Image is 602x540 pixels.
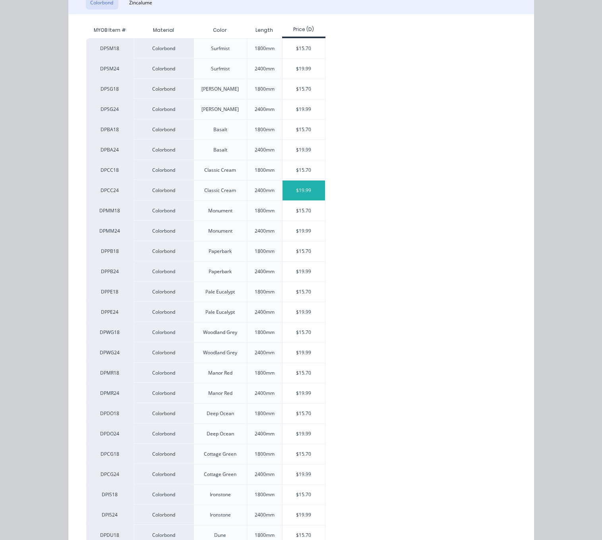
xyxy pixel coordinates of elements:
[134,140,194,160] div: Colorbond
[283,505,325,525] div: $19.99
[134,58,194,79] div: Colorbond
[86,342,134,363] div: DPWG24
[255,329,275,336] div: 1800mm
[134,261,194,282] div: Colorbond
[134,22,194,38] div: Material
[255,268,275,275] div: 2400mm
[134,241,194,261] div: Colorbond
[134,505,194,525] div: Colorbond
[283,99,325,119] div: $19.99
[213,146,227,153] div: Basalt
[86,261,134,282] div: DPPB24
[255,45,275,52] div: 1800mm
[86,200,134,221] div: DPMM18
[86,302,134,322] div: DPPE24
[134,484,194,505] div: Colorbond
[255,410,275,417] div: 1800mm
[211,65,230,72] div: Surfmist
[86,221,134,241] div: DPMM24
[250,20,280,40] div: Length
[86,180,134,200] div: DPCC24
[255,369,275,377] div: 1800mm
[209,268,232,275] div: Paperbark
[210,511,231,519] div: Ironstone
[255,85,275,93] div: 1800mm
[208,207,232,214] div: Monument
[255,349,275,356] div: 2400mm
[255,146,275,153] div: 2400mm
[255,532,275,539] div: 1800mm
[208,390,232,397] div: Manor Red
[86,140,134,160] div: DPBA24
[255,106,275,113] div: 2400mm
[283,343,325,363] div: $19.99
[205,309,235,316] div: Pale Eucalypt
[86,363,134,383] div: DPMR18
[86,282,134,302] div: DPPE18
[208,369,232,377] div: Manor Red
[208,227,232,235] div: Monument
[283,363,325,383] div: $15.70
[283,404,325,423] div: $15.70
[134,342,194,363] div: Colorbond
[203,349,237,356] div: Woodland Grey
[211,45,230,52] div: Surfmist
[134,221,194,241] div: Colorbond
[134,363,194,383] div: Colorbond
[255,126,275,133] div: 1800mm
[86,322,134,342] div: DPWG18
[86,403,134,423] div: DPDO18
[255,390,275,397] div: 2400mm
[204,451,236,458] div: Cottage Green
[255,430,275,437] div: 2400mm
[283,201,325,221] div: $15.70
[205,288,235,295] div: Pale Eucalypt
[255,288,275,295] div: 1800mm
[213,126,227,133] div: Basalt
[214,532,226,539] div: Dune
[283,322,325,342] div: $15.70
[283,59,325,79] div: $19.99
[86,241,134,261] div: DPPB18
[207,20,233,40] div: Color
[283,181,325,200] div: $19.99
[204,471,236,478] div: Cottage Green
[204,167,236,174] div: Classic Cream
[283,39,325,58] div: $15.70
[283,485,325,505] div: $15.70
[255,491,275,498] div: 1800mm
[255,65,275,72] div: 2400mm
[134,302,194,322] div: Colorbond
[209,248,232,255] div: Paperbark
[201,85,239,93] div: [PERSON_NAME]
[86,38,134,58] div: DPSM18
[134,79,194,99] div: Colorbond
[283,424,325,444] div: $19.99
[86,99,134,119] div: DPSG24
[283,302,325,322] div: $19.99
[283,120,325,140] div: $15.70
[134,200,194,221] div: Colorbond
[134,160,194,180] div: Colorbond
[134,119,194,140] div: Colorbond
[283,140,325,160] div: $19.99
[282,26,325,33] div: Price (D)
[134,423,194,444] div: Colorbond
[86,505,134,525] div: DPIS24
[255,167,275,174] div: 1800mm
[134,383,194,403] div: Colorbond
[255,227,275,235] div: 2400mm
[86,444,134,464] div: DPCG18
[86,79,134,99] div: DPSG18
[255,187,275,194] div: 2400mm
[283,262,325,282] div: $19.99
[283,282,325,302] div: $15.70
[86,58,134,79] div: DPSM24
[86,119,134,140] div: DPBA18
[283,241,325,261] div: $15.70
[255,309,275,316] div: 2400mm
[255,451,275,458] div: 1800mm
[255,511,275,519] div: 2400mm
[134,180,194,200] div: Colorbond
[86,423,134,444] div: DPDO24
